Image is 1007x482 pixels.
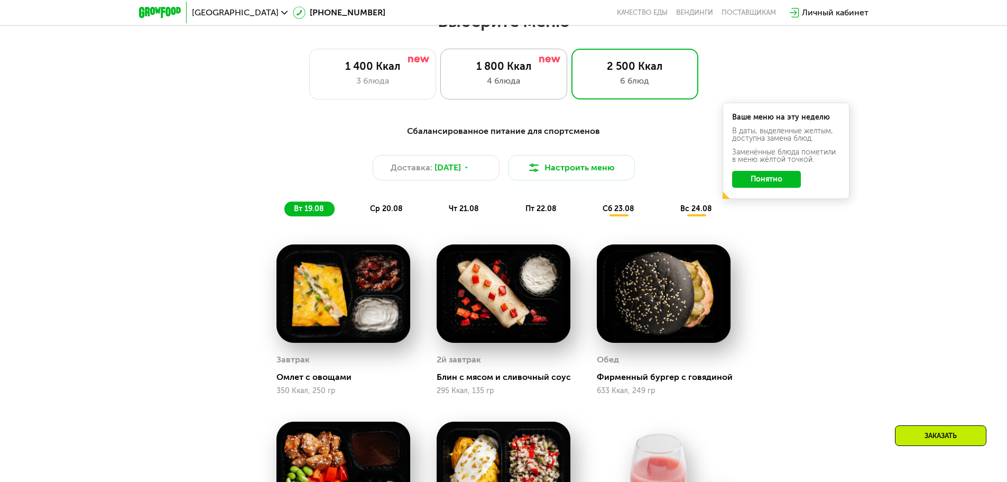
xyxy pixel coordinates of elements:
[451,60,556,72] div: 1 800 Ккал
[895,425,986,446] div: Заказать
[276,352,310,368] div: Завтрак
[391,161,432,174] span: Доставка:
[437,352,481,368] div: 2й завтрак
[437,387,570,395] div: 295 Ккал, 135 гр
[320,75,425,87] div: 3 блюда
[732,149,840,163] div: Заменённые блюда пометили в меню жёлтой точкой.
[294,204,324,213] span: вт 19.08
[449,204,479,213] span: чт 21.08
[597,387,731,395] div: 633 Ккал, 249 гр
[603,204,634,213] span: сб 23.08
[508,155,635,180] button: Настроить меню
[370,204,403,213] span: ср 20.08
[583,75,687,87] div: 6 блюд
[192,8,279,17] span: [GEOGRAPHIC_DATA]
[525,204,557,213] span: пт 22.08
[680,204,712,213] span: вс 24.08
[732,114,840,121] div: Ваше меню на эту неделю
[320,60,425,72] div: 1 400 Ккал
[583,60,687,72] div: 2 500 Ккал
[597,372,739,383] div: Фирменный бургер с говядиной
[732,128,840,142] div: В даты, выделенные желтым, доступна замена блюд.
[293,6,385,19] a: [PHONE_NUMBER]
[722,8,776,17] div: поставщикам
[437,372,579,383] div: Блин с мясом и сливочный соус
[191,125,817,138] div: Сбалансированное питание для спортсменов
[435,161,461,174] span: [DATE]
[617,8,668,17] a: Качество еды
[276,372,419,383] div: Омлет с овощами
[451,75,556,87] div: 4 блюда
[732,171,801,188] button: Понятно
[597,352,619,368] div: Обед
[676,8,713,17] a: Вендинги
[276,387,410,395] div: 350 Ккал, 250 гр
[802,6,869,19] div: Личный кабинет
